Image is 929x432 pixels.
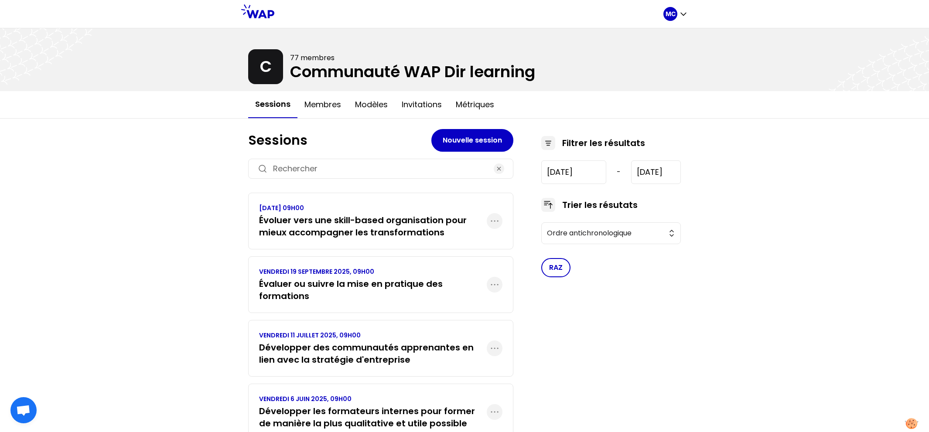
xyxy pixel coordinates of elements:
[297,92,348,118] button: Membres
[259,267,487,276] p: VENDREDI 19 SEPTEMBRE 2025, 09H00
[541,160,606,184] input: YYYY-M-D
[449,92,501,118] button: Métriques
[259,214,487,238] h3: Évoluer vers une skill-based organisation pour mieux accompagner les transformations
[562,199,638,211] h3: Trier les résutats
[259,278,487,302] h3: Évaluer ou suivre la mise en pratique des formations
[562,137,645,149] h3: Filtrer les résultats
[395,92,449,118] button: Invitations
[259,204,487,238] a: [DATE] 09H00Évoluer vers une skill-based organisation pour mieux accompagner les transformations
[248,133,431,148] h1: Sessions
[259,395,487,429] a: VENDREDI 6 JUIN 2025, 09H00Développer les formateurs internes pour former de manière la plus qual...
[10,397,37,423] div: Ouvrir le chat
[631,160,681,184] input: YYYY-M-D
[259,204,487,212] p: [DATE] 09H00
[666,10,676,18] p: MC
[348,92,395,118] button: Modèles
[259,395,487,403] p: VENDREDI 6 JUIN 2025, 09H00
[259,267,487,302] a: VENDREDI 19 SEPTEMBRE 2025, 09H00Évaluer ou suivre la mise en pratique des formations
[259,405,487,429] h3: Développer les formateurs internes pour former de manière la plus qualitative et utile possible
[259,331,487,340] p: VENDREDI 11 JUILLET 2025, 09H00
[259,341,487,366] h3: Développer des communautés apprenantes en lien avec la stratégie d'entreprise
[541,222,681,244] button: Ordre antichronologique
[248,91,297,118] button: Sessions
[617,167,621,177] span: -
[273,163,488,175] input: Rechercher
[431,129,513,152] button: Nouvelle session
[541,258,570,277] button: RAZ
[663,7,688,21] button: MC
[259,331,487,366] a: VENDREDI 11 JUILLET 2025, 09H00Développer des communautés apprenantes en lien avec la stratégie d...
[547,228,663,238] span: Ordre antichronologique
